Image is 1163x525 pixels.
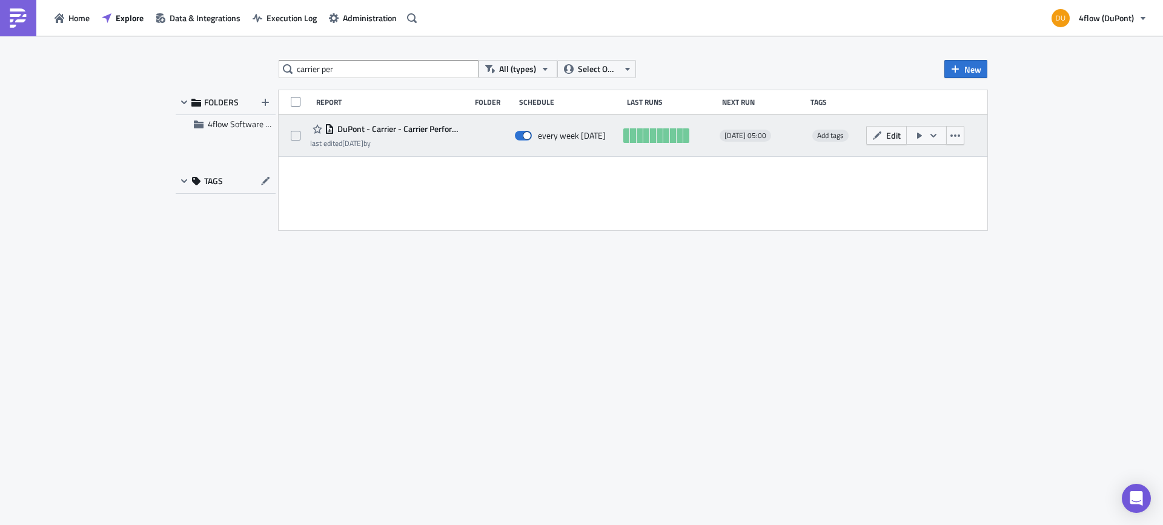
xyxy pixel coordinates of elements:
[116,12,144,24] span: Explore
[964,63,981,76] span: New
[866,126,907,145] button: Edit
[334,124,464,134] span: DuPont - Carrier - Carrier Performance Index
[8,8,28,28] img: PushMetrics
[204,176,223,187] span: TAGS
[316,97,469,107] div: Report
[627,97,716,107] div: Last Runs
[267,12,317,24] span: Execution Log
[1044,5,1154,31] button: 4flow (DuPont)
[323,8,403,27] button: Administration
[557,60,636,78] button: Select Owner
[204,97,239,108] span: FOLDERS
[96,8,150,27] button: Explore
[812,130,849,142] span: Add tags
[170,12,240,24] span: Data & Integrations
[247,8,323,27] button: Execution Log
[1079,12,1134,24] span: 4flow (DuPont)
[68,12,90,24] span: Home
[724,131,766,140] span: [DATE] 05:00
[279,60,479,78] input: Search Reports
[48,8,96,27] button: Home
[944,60,987,78] button: New
[343,12,397,24] span: Administration
[810,97,861,107] div: Tags
[519,97,621,107] div: Schedule
[310,139,464,148] div: last edited by
[479,60,557,78] button: All (types)
[208,117,282,130] span: 4flow Software KAM
[475,97,513,107] div: Folder
[538,130,606,141] div: every week on Thursday
[817,130,844,141] span: Add tags
[1122,484,1151,513] div: Open Intercom Messenger
[886,129,901,142] span: Edit
[578,62,618,76] span: Select Owner
[1050,8,1071,28] img: Avatar
[342,137,363,149] time: 2025-10-10T15:59:10Z
[150,8,247,27] button: Data & Integrations
[499,62,536,76] span: All (types)
[722,97,805,107] div: Next Run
